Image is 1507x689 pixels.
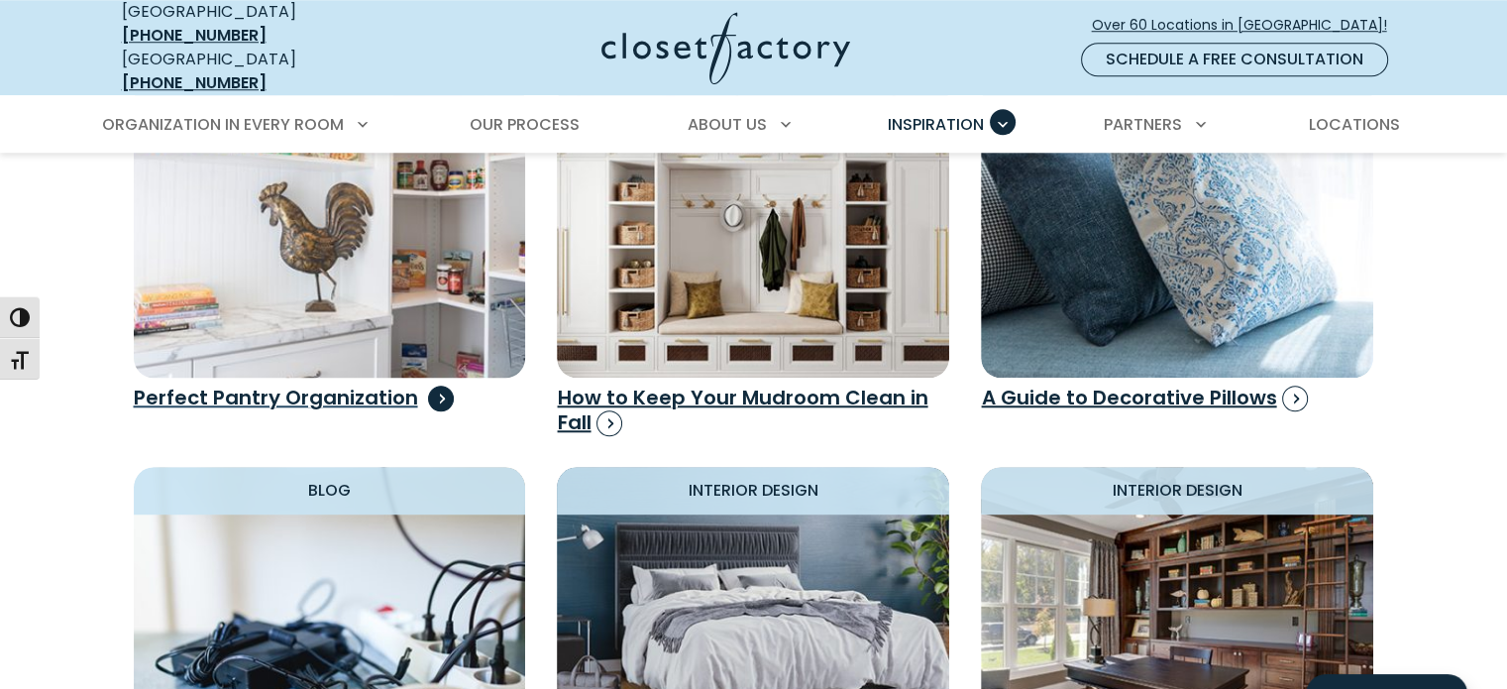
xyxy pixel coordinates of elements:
[981,83,1373,410] a: Interior Design Decorative pillows A Guide to Decorative Pillows
[981,83,1373,378] img: Decorative pillows
[88,97,1420,153] nav: Primary Menu
[888,113,984,136] span: Inspiration
[1081,43,1388,76] a: Schedule a Free Consultation
[102,113,344,136] span: Organization in Every Room
[122,48,409,95] div: [GEOGRAPHIC_DATA]
[557,386,949,435] h3: How to Keep Your Mudroom Clean in Fall
[1091,8,1404,43] a: Over 60 Locations in [GEOGRAPHIC_DATA]!
[557,467,949,515] h4: Interior Design
[134,83,526,410] a: Pantry & Wine Storage Pantry custom design Perfect Pantry Organization
[1308,113,1399,136] span: Locations
[470,113,580,136] span: Our Process
[981,386,1373,410] h3: A Guide to Decorative Pillows
[1104,113,1182,136] span: Partners
[122,24,267,47] a: [PHONE_NUMBER]
[688,113,767,136] span: About Us
[122,71,267,94] a: [PHONE_NUMBER]
[557,83,949,435] a: Mudroom Mudroom How to Keep Your Mudroom Clean in Fall
[114,68,546,393] img: Pantry custom design
[1092,15,1403,36] span: Over 60 Locations in [GEOGRAPHIC_DATA]!
[134,386,526,410] h3: Perfect Pantry Organization
[601,12,850,84] img: Closet Factory Logo
[981,467,1373,515] h4: Interior Design
[557,83,949,378] img: Mudroom
[134,467,526,515] h4: Blog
